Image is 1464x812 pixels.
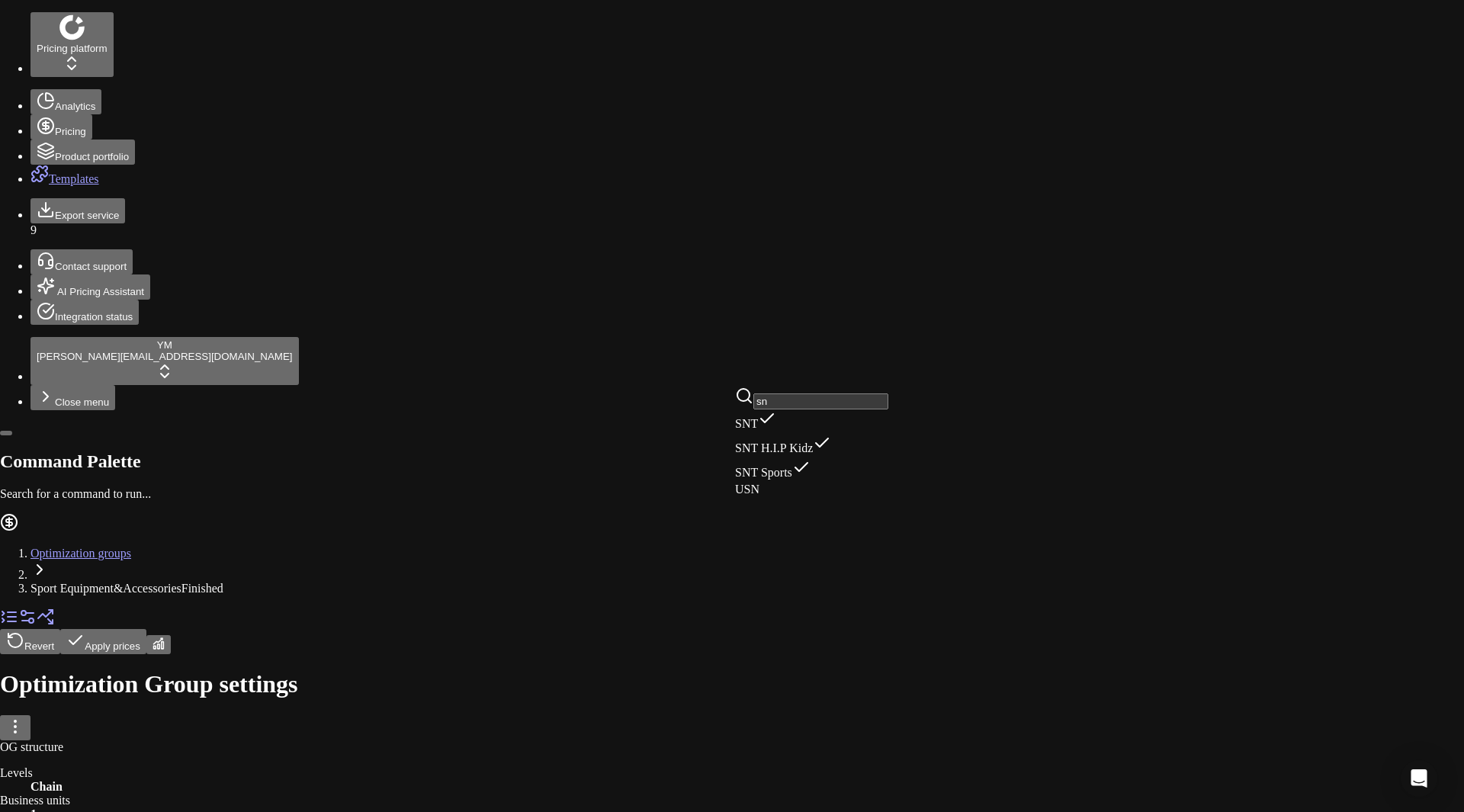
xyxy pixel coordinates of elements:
[735,441,813,454] span: SNT H.I.P Kidz
[735,483,759,496] span: USN
[735,417,758,430] span: SNT
[735,409,888,507] div: Suggestions
[735,466,792,479] span: SNT Sports
[753,393,888,409] input: Input to search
